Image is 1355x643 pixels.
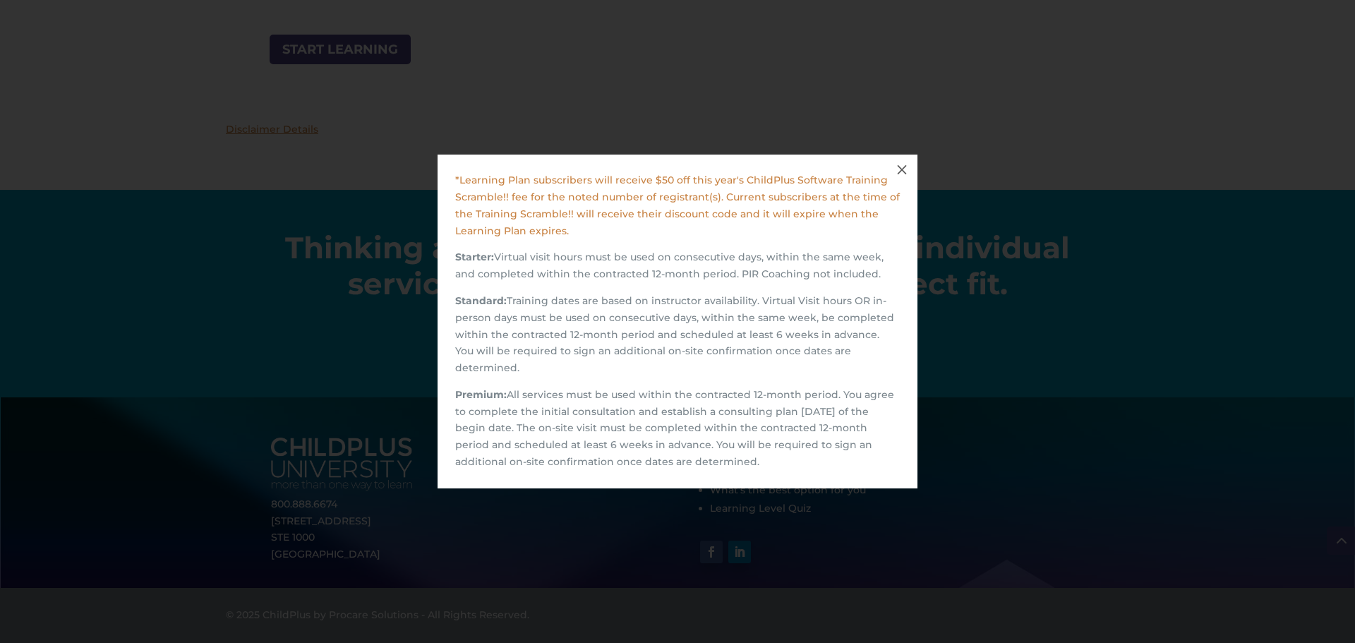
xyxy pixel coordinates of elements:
p: Training dates are based on instructor availability. Virtual Visit hours OR in-person days must b... [455,293,900,387]
strong: Standard: [455,294,507,307]
strong: Premium: [455,388,507,401]
p: Virtual visit hours must be used on consecutive days, within the same week, and completed within ... [455,249,900,293]
p: All services must be used within the contracted 12-month period. You agree to complete the initia... [455,387,900,471]
button: M [886,155,917,186]
strong: Starter: [455,251,494,263]
span: M [892,160,912,180]
span: *Learning Plan subscribers will receive $50 off this year's ChildPlus Software Training Scramble!... [455,174,900,236]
